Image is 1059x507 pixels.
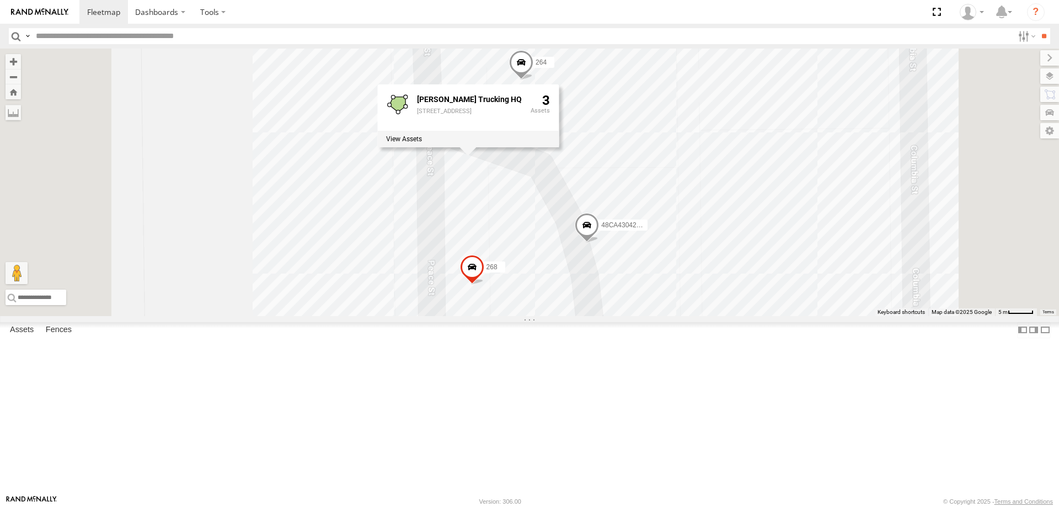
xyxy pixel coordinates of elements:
[601,221,648,229] span: 48CA43042B68
[6,84,21,99] button: Zoom Home
[943,498,1053,505] div: © Copyright 2025 -
[995,308,1037,316] button: Map Scale: 5 m per 43 pixels
[932,309,992,315] span: Map data ©2025 Google
[486,263,498,271] span: 268
[386,135,422,143] label: View assets associated with this fence
[1017,322,1028,338] label: Dock Summary Table to the Left
[479,498,521,505] div: Version: 306.00
[4,322,39,338] label: Assets
[40,322,77,338] label: Fences
[6,69,21,84] button: Zoom out
[994,498,1053,505] a: Terms and Conditions
[1042,310,1054,314] a: Terms (opens in new tab)
[11,8,68,16] img: rand-logo.svg
[1028,322,1039,338] label: Dock Summary Table to the Right
[417,108,522,115] div: [STREET_ADDRESS]
[1027,3,1045,21] i: ?
[1040,123,1059,138] label: Map Settings
[6,262,28,284] button: Drag Pegman onto the map to open Street View
[1040,322,1051,338] label: Hide Summary Table
[1014,28,1037,44] label: Search Filter Options
[6,496,57,507] a: Visit our Website
[417,95,522,104] div: Fence Name - Miller Trucking HQ
[531,93,550,129] div: 3
[536,58,547,66] span: 264
[23,28,32,44] label: Search Query
[956,4,988,20] div: Steve Basgall
[6,54,21,69] button: Zoom in
[6,105,21,120] label: Measure
[998,309,1008,315] span: 5 m
[878,308,925,316] button: Keyboard shortcuts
